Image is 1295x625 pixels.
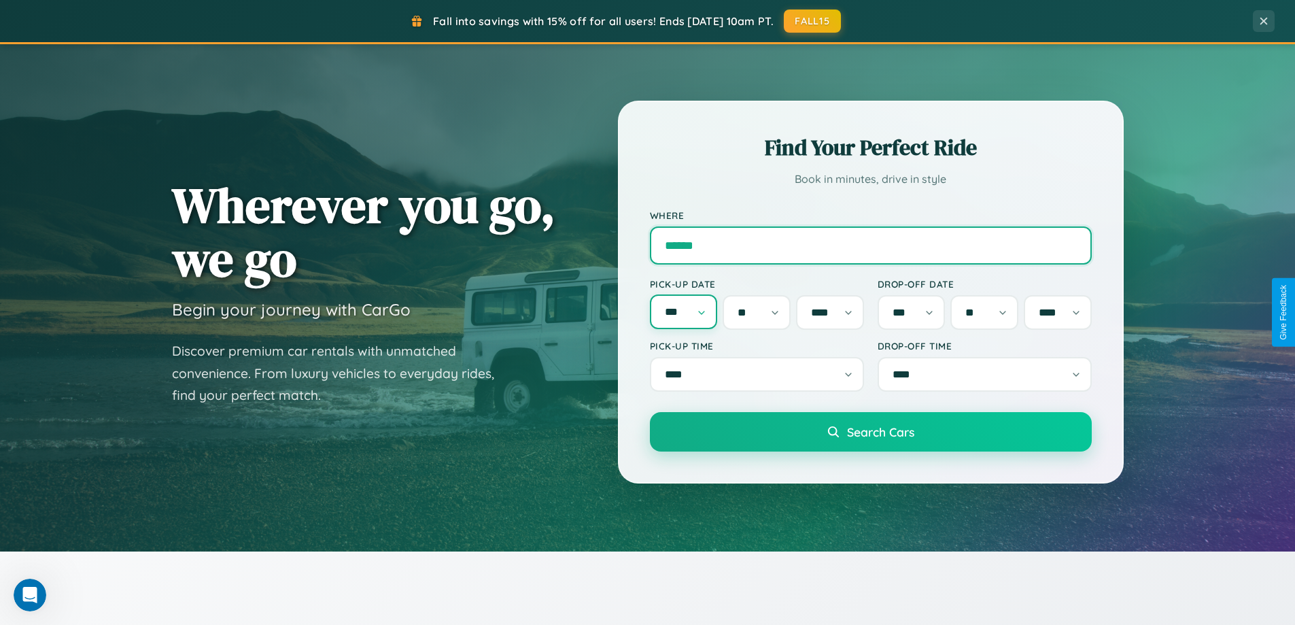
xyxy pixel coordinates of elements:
[172,299,411,320] h3: Begin your journey with CarGo
[650,412,1092,452] button: Search Cars
[172,178,555,286] h1: Wherever you go, we go
[433,14,774,28] span: Fall into savings with 15% off for all users! Ends [DATE] 10am PT.
[650,340,864,352] label: Pick-up Time
[14,579,46,611] iframe: Intercom live chat
[650,278,864,290] label: Pick-up Date
[172,340,512,407] p: Discover premium car rentals with unmatched convenience. From luxury vehicles to everyday rides, ...
[847,424,914,439] span: Search Cars
[1279,285,1288,340] div: Give Feedback
[650,169,1092,189] p: Book in minutes, drive in style
[878,340,1092,352] label: Drop-off Time
[784,10,841,33] button: FALL15
[650,209,1092,221] label: Where
[650,133,1092,163] h2: Find Your Perfect Ride
[878,278,1092,290] label: Drop-off Date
